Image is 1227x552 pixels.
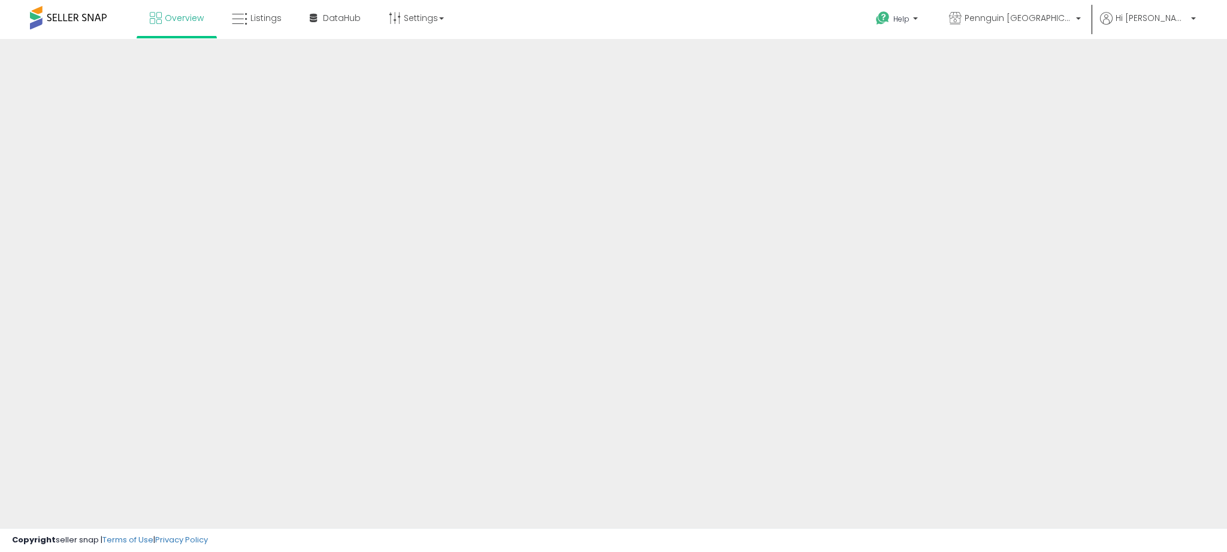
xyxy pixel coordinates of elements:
a: Privacy Policy [155,534,208,545]
div: seller snap | | [12,535,208,546]
a: Hi [PERSON_NAME] [1100,12,1196,39]
span: Help [893,14,909,24]
span: Hi [PERSON_NAME] [1116,12,1187,24]
span: Pennguin [GEOGRAPHIC_DATA] [965,12,1072,24]
strong: Copyright [12,534,56,545]
span: DataHub [323,12,361,24]
a: Help [866,2,930,39]
span: Listings [250,12,282,24]
i: Get Help [875,11,890,26]
span: Overview [165,12,204,24]
a: Terms of Use [102,534,153,545]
